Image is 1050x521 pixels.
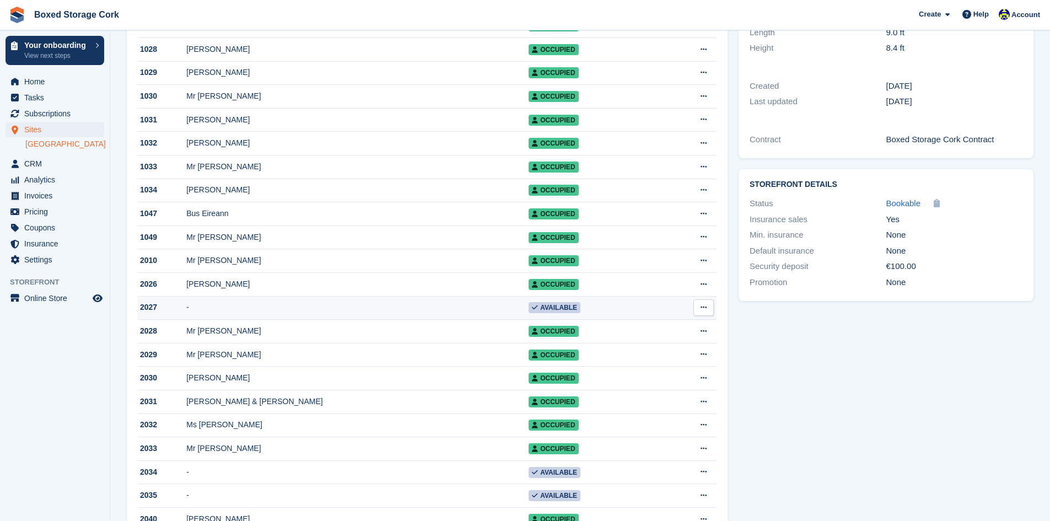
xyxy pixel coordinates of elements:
[24,156,90,171] span: CRM
[529,208,578,219] span: Occupied
[186,349,529,361] div: Mr [PERSON_NAME]
[138,44,186,55] div: 1028
[138,114,186,126] div: 1031
[750,276,886,289] div: Promotion
[24,220,90,235] span: Coupons
[6,172,104,187] a: menu
[10,277,110,288] span: Storefront
[750,213,886,226] div: Insurance sales
[750,42,886,55] div: Height
[973,9,989,20] span: Help
[886,95,1022,108] div: [DATE]
[886,197,921,210] a: Bookable
[6,122,104,137] a: menu
[186,67,529,78] div: [PERSON_NAME]
[138,161,186,173] div: 1033
[886,26,1022,39] div: 9.0 ft
[529,420,578,431] span: Occupied
[529,44,578,55] span: Occupied
[186,278,529,290] div: [PERSON_NAME]
[6,188,104,203] a: menu
[529,67,578,78] span: Occupied
[138,443,186,454] div: 2033
[999,9,1010,20] img: Vincent
[750,229,886,241] div: Min. insurance
[529,396,578,407] span: Occupied
[886,245,1022,257] div: None
[529,115,578,126] span: Occupied
[24,122,90,137] span: Sites
[9,7,25,23] img: stora-icon-8386f47178a22dfd0bd8f6a31ec36ba5ce8667c1dd55bd0f319d3a0aa187defe.svg
[186,184,529,196] div: [PERSON_NAME]
[138,232,186,243] div: 1049
[529,326,578,337] span: Occupied
[529,467,580,478] span: Available
[24,252,90,267] span: Settings
[30,6,123,24] a: Boxed Storage Cork
[6,291,104,306] a: menu
[186,443,529,454] div: Mr [PERSON_NAME]
[1011,9,1040,20] span: Account
[138,255,186,266] div: 2010
[186,255,529,266] div: Mr [PERSON_NAME]
[138,325,186,337] div: 2028
[6,36,104,65] a: Your onboarding View next steps
[24,41,90,49] p: Your onboarding
[919,9,941,20] span: Create
[750,260,886,273] div: Security deposit
[138,302,186,313] div: 2027
[24,90,90,105] span: Tasks
[750,95,886,108] div: Last updated
[186,372,529,384] div: [PERSON_NAME]
[138,490,186,501] div: 2035
[886,229,1022,241] div: None
[886,213,1022,226] div: Yes
[6,74,104,89] a: menu
[24,204,90,219] span: Pricing
[138,137,186,149] div: 1032
[529,185,578,196] span: Occupied
[750,245,886,257] div: Default insurance
[186,396,529,407] div: [PERSON_NAME] & [PERSON_NAME]
[886,276,1022,289] div: None
[750,26,886,39] div: Length
[529,232,578,243] span: Occupied
[6,236,104,251] a: menu
[138,67,186,78] div: 1029
[138,90,186,102] div: 1030
[529,302,580,313] span: Available
[186,484,529,508] td: -
[750,197,886,210] div: Status
[750,80,886,93] div: Created
[138,349,186,361] div: 2029
[6,90,104,105] a: menu
[186,296,529,320] td: -
[6,106,104,121] a: menu
[24,236,90,251] span: Insurance
[138,396,186,407] div: 2031
[186,90,529,102] div: Mr [PERSON_NAME]
[186,232,529,243] div: Mr [PERSON_NAME]
[6,156,104,171] a: menu
[750,180,1022,189] h2: Storefront Details
[6,252,104,267] a: menu
[186,325,529,337] div: Mr [PERSON_NAME]
[529,255,578,266] span: Occupied
[750,133,886,146] div: Contract
[186,460,529,484] td: -
[529,162,578,173] span: Occupied
[138,184,186,196] div: 1034
[6,204,104,219] a: menu
[138,208,186,219] div: 1047
[186,161,529,173] div: Mr [PERSON_NAME]
[886,80,1022,93] div: [DATE]
[138,372,186,384] div: 2030
[6,220,104,235] a: menu
[529,443,578,454] span: Occupied
[186,114,529,126] div: [PERSON_NAME]
[24,74,90,89] span: Home
[529,350,578,361] span: Occupied
[886,260,1022,273] div: €100.00
[186,137,529,149] div: [PERSON_NAME]
[138,419,186,431] div: 2032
